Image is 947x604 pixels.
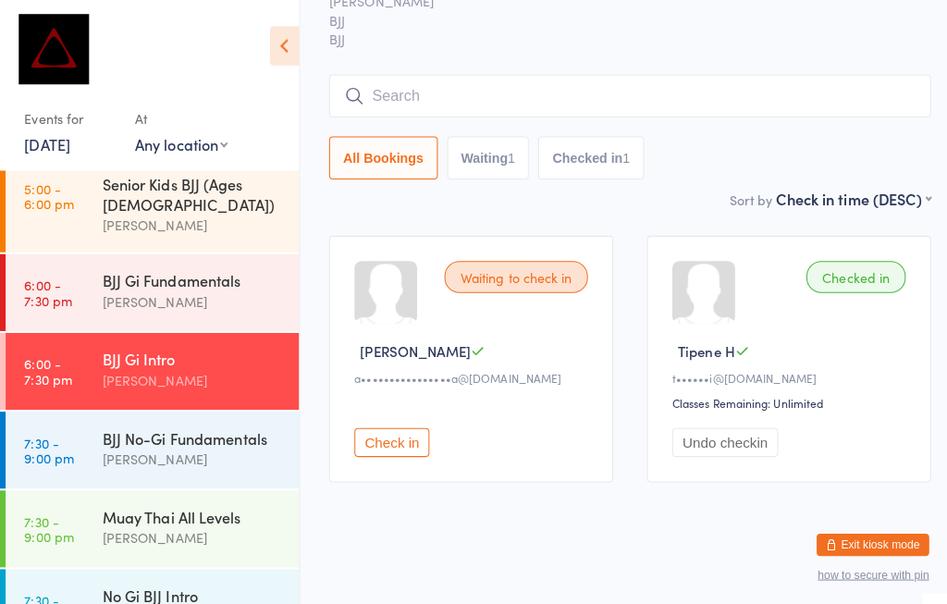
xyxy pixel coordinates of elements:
img: Dominance MMA Thomastown [18,14,88,83]
div: At [133,102,225,132]
span: BJJ [325,10,890,29]
time: 6:00 - 7:30 pm [24,351,71,381]
time: 7:30 - 9:00 pm [24,429,73,459]
a: [DATE] [24,132,69,153]
button: Check in [350,422,424,450]
a: 7:30 -9:00 pmBJJ No-Gi Fundamentals[PERSON_NAME] [6,406,295,482]
time: 5:00 - 6:00 pm [24,179,73,208]
div: [PERSON_NAME] [101,287,279,308]
button: Undo checkin [663,422,768,450]
time: 6:00 - 7:30 pm [24,274,71,303]
a: 6:00 -7:30 pmBJJ Gi Fundamentals[PERSON_NAME] [6,251,295,327]
div: BJJ Gi Intro [101,344,279,364]
input: Search [325,73,918,116]
div: 1 [614,148,621,163]
div: [PERSON_NAME] [101,364,279,386]
a: 5:00 -6:00 pmSenior Kids BJJ (Ages [DEMOGRAPHIC_DATA])[PERSON_NAME] [6,155,295,249]
span: [PERSON_NAME] [355,336,464,355]
div: 1 [501,148,509,163]
div: Waiting to check in [438,257,580,289]
time: 7:30 - 9:00 pm [24,507,73,536]
button: Checked in1 [531,134,635,177]
div: No Gi BJJ Intro [101,577,279,598]
div: Classes Remaining: Unlimited [663,389,899,405]
button: Waiting1 [441,134,523,177]
div: Events for [24,102,115,132]
div: Check in time (DESC) [766,186,918,206]
button: Exit kiosk mode [806,526,916,549]
span: Tipene H [669,336,725,355]
a: 7:30 -9:00 pmMuay Thai All Levels[PERSON_NAME] [6,484,295,560]
div: Senior Kids BJJ (Ages [DEMOGRAPHIC_DATA]) [101,171,279,212]
div: [PERSON_NAME] [101,520,279,541]
label: Sort by [719,188,762,206]
div: Checked in [795,257,893,289]
div: BJJ Gi Fundamentals [101,266,279,287]
div: [PERSON_NAME] [101,212,279,233]
div: Muay Thai All Levels [101,499,279,520]
div: Any location [133,132,225,153]
div: BJJ No-Gi Fundamentals [101,422,279,442]
a: 6:00 -7:30 pmBJJ Gi Intro[PERSON_NAME] [6,328,295,404]
div: a••••••••••••••••a@[DOMAIN_NAME] [350,364,585,380]
button: All Bookings [325,134,432,177]
button: how to secure with pin [806,561,916,573]
span: BJJ [325,29,918,47]
div: [PERSON_NAME] [101,442,279,463]
div: t••••••i@[DOMAIN_NAME] [663,364,899,380]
